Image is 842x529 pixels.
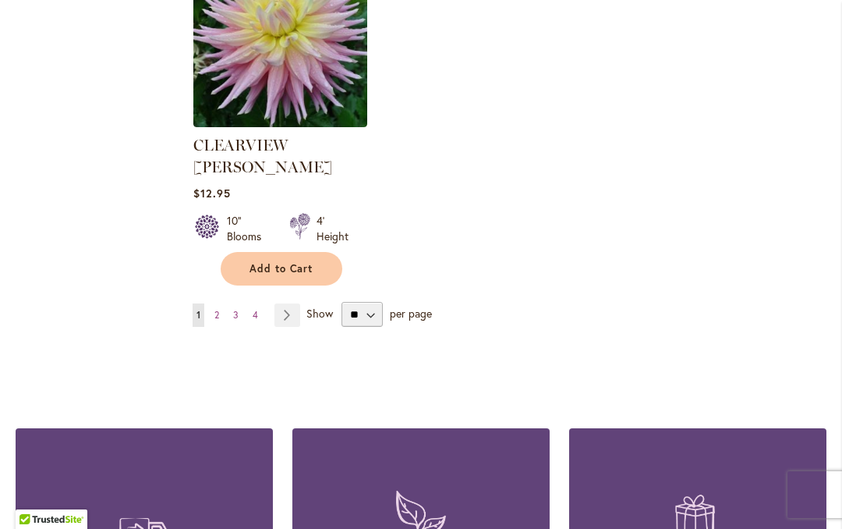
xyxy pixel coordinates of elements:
span: Show [306,306,333,321]
span: 4 [253,309,258,321]
a: 4 [249,304,262,327]
a: 3 [229,304,242,327]
iframe: Launch Accessibility Center [12,474,55,517]
span: per page [390,306,432,321]
div: 10" Blooms [227,213,271,244]
div: 4' Height [317,213,348,244]
span: $12.95 [193,186,231,201]
a: Clearview Jonas [193,115,367,130]
span: 1 [196,309,200,321]
button: Add to Cart [221,252,342,286]
a: CLEARVIEW [PERSON_NAME] [193,136,332,176]
a: 2 [210,304,223,327]
span: 2 [214,309,219,321]
span: Add to Cart [249,262,313,275]
span: 3 [233,309,239,321]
